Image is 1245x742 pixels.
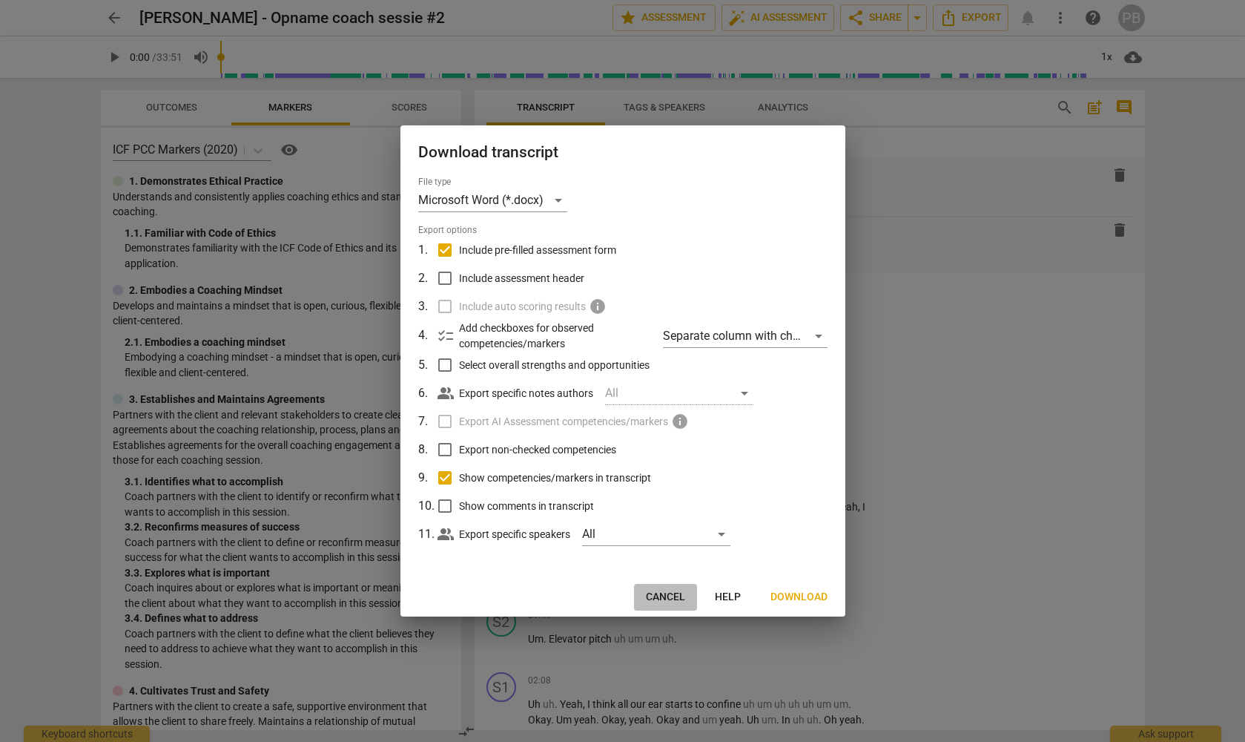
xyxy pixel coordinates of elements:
[582,522,730,546] div: All
[671,413,689,430] span: Purchase a subscription to enable
[437,525,455,543] span: people_alt
[646,590,685,605] span: Cancel
[418,292,437,321] td: 3 .
[459,527,570,542] p: Export specific speakers
[459,470,651,486] span: Show competencies/markers in transcript
[418,407,437,436] td: 7 .
[418,436,437,464] td: 8 .
[418,464,437,492] td: 9 .
[459,386,593,401] p: Export specific notes authors
[459,321,652,351] p: Add checkboxes for observed competencies/markers
[459,414,668,430] span: Export AI Assessment competencies/markers
[663,324,827,348] div: Separate column with check marks
[605,381,753,405] div: All
[459,243,616,258] span: Include pre-filled assessment form
[770,590,828,605] span: Download
[703,584,753,611] button: Help
[418,224,828,237] span: Export options
[459,499,594,514] span: Show comments in transcript
[418,143,828,162] h2: Download transcript
[459,271,584,286] span: Include assessment header
[418,351,437,379] td: 5 .
[418,188,567,212] div: Microsoft Word (*.docx)
[437,384,455,402] span: people_alt
[437,327,455,345] span: checklist
[418,520,437,548] td: 11 .
[418,264,437,292] td: 2 .
[459,358,650,373] span: Select overall strengths and opportunities
[459,442,616,458] span: Export non-checked competencies
[459,299,586,315] span: Include auto scoring results
[418,492,437,520] td: 10 .
[418,236,437,264] td: 1 .
[418,379,437,407] td: 6 .
[715,590,741,605] span: Help
[634,584,697,611] button: Cancel
[759,584,839,611] button: Download
[418,177,451,186] label: File type
[589,298,607,315] span: Upgrade to Teams/Academy plan to implement
[418,321,437,351] td: 4 .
